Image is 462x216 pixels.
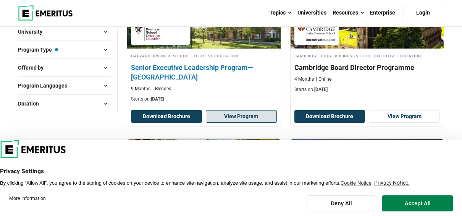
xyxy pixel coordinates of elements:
[18,80,111,91] button: Program Languages
[294,110,365,123] button: Download Brochure
[131,86,150,92] p: 9 Months
[291,139,444,215] img: Board Director Program | Online Business Management Course
[135,24,186,41] img: Harvard Business School Executive Education
[18,99,45,108] span: Duration
[18,62,111,73] button: Offered by
[18,44,111,55] button: Program Type
[18,28,48,36] span: University
[18,81,73,90] span: Program Languages
[402,5,444,21] a: Login
[294,86,440,93] p: Starts on:
[152,86,171,92] p: Blended
[18,45,58,54] span: Program Type
[131,110,202,123] button: Download Brochure
[294,63,440,72] h4: Cambridge Board Director Programme
[298,24,335,41] img: Cambridge Judge Business School Executive Education
[369,110,440,123] a: View Program
[151,96,164,102] span: [DATE]
[18,63,50,72] span: Offered by
[131,63,277,82] h4: Senior Executive Leadership Program—[GEOGRAPHIC_DATA]
[314,87,328,92] span: [DATE]
[131,52,277,59] h4: Harvard Business School Executive Education
[127,139,281,215] img: Chief Human Resources Officer Programme | Online Human Resources Course
[206,110,277,123] a: View Program
[18,26,111,37] button: University
[294,52,440,59] h4: Cambridge Judge Business School Executive Education
[131,96,277,102] p: Starts on:
[316,76,331,83] p: Online
[18,98,111,109] button: Duration
[294,76,314,83] p: 4 Months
